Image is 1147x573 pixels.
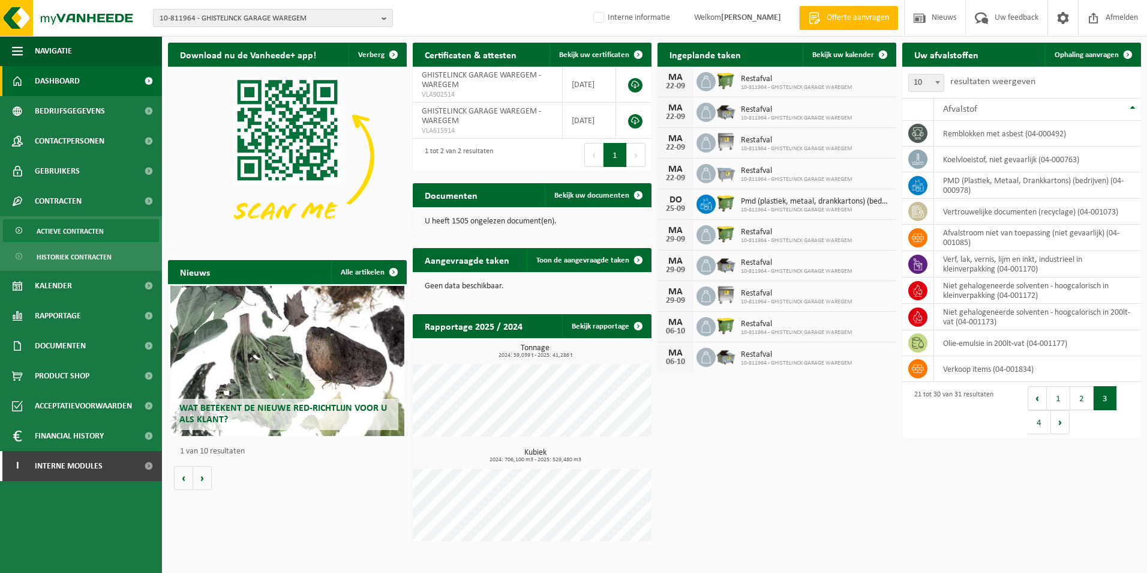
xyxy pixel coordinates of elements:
button: 1 [1047,386,1070,410]
button: Previous [1028,386,1047,410]
a: Actieve contracten [3,219,159,242]
span: Bekijk uw certificaten [559,51,629,59]
label: Interne informatie [591,9,670,27]
button: 1 [603,143,627,167]
td: niet gehalogeneerde solventen - hoogcalorisch in 200lt-vat (04-001173) [934,304,1141,330]
td: olie-emulsie in 200lt-vat (04-001177) [934,330,1141,356]
a: Bekijk uw kalender [803,43,895,67]
button: Volgende [193,466,212,490]
a: Wat betekent de nieuwe RED-richtlijn voor u als klant? [170,286,404,436]
span: Pmd (plastiek, metaal, drankkartons) (bedrijven) [741,197,890,207]
a: Toon de aangevraagde taken [527,248,650,272]
td: [DATE] [563,67,616,103]
td: verkoop items (04-001834) [934,356,1141,382]
img: WB-1100-HPE-GN-50 [716,70,736,91]
h2: Ingeplande taken [657,43,753,66]
span: VLA615914 [422,126,553,136]
img: Download de VHEPlus App [168,67,407,246]
div: MA [663,256,687,266]
td: afvalstroom niet van toepassing (niet gevaarlijk) (04-001085) [934,225,1141,251]
span: Bedrijfsgegevens [35,96,105,126]
h2: Documenten [413,183,490,207]
img: WB-1100-GAL-GY-02 [716,285,736,305]
p: Geen data beschikbaar. [425,282,639,291]
td: niet gehalogeneerde solventen - hoogcalorisch in kleinverpakking (04-001172) [934,277,1141,304]
span: 10-811964 - GHISTELINCK GARAGE WAREGEM [160,10,377,28]
img: WB-5000-GAL-GY-01 [716,254,736,274]
p: 1 van 10 resultaten [180,447,401,456]
span: 10-811964 - GHISTELINCK GARAGE WAREGEM [741,176,852,183]
td: vertrouwelijke documenten (recyclage) (04-001073) [934,199,1141,225]
span: Historiek contracten [37,246,112,268]
span: GHISTELINCK GARAGE WAREGEM - WAREGEM [422,107,541,126]
div: 1 tot 2 van 2 resultaten [419,142,493,168]
a: Bekijk uw documenten [545,183,650,207]
label: resultaten weergeven [950,77,1035,86]
span: Dashboard [35,66,80,96]
span: Restafval [741,320,852,329]
button: Verberg [349,43,406,67]
span: 10-811964 - GHISTELINCK GARAGE WAREGEM [741,84,852,91]
span: Kalender [35,271,72,301]
span: Verberg [358,51,385,59]
h3: Tonnage [419,344,651,359]
img: WB-2500-GAL-GY-01 [716,162,736,183]
div: MA [663,318,687,327]
div: MA [663,165,687,174]
a: Historiek contracten [3,245,159,268]
div: 29-09 [663,235,687,244]
div: 22-09 [663,144,687,152]
img: WB-1100-HPE-GN-50 [716,223,736,244]
a: Alle artikelen [331,260,406,284]
button: Vorige [174,466,193,490]
span: 10 [909,74,944,91]
span: 10-811964 - GHISTELINCK GARAGE WAREGEM [741,207,890,214]
div: MA [663,103,687,113]
div: 06-10 [663,327,687,336]
div: MA [663,73,687,82]
div: 06-10 [663,358,687,366]
span: 2024: 59,039 t - 2025: 41,286 t [419,353,651,359]
h3: Kubiek [419,449,651,463]
div: MA [663,287,687,297]
span: 10-811964 - GHISTELINCK GARAGE WAREGEM [741,145,852,153]
a: Bekijk rapportage [562,314,650,338]
div: 29-09 [663,297,687,305]
button: Next [1051,410,1070,434]
td: remblokken met asbest (04-000492) [934,121,1141,147]
div: 29-09 [663,266,687,274]
span: Ophaling aanvragen [1055,51,1119,59]
div: 22-09 [663,174,687,183]
h2: Certificaten & attesten [413,43,529,66]
span: Bekijk uw documenten [554,192,629,199]
h2: Uw afvalstoffen [902,43,990,66]
span: 10-811964 - GHISTELINCK GARAGE WAREGEM [741,299,852,306]
div: MA [663,226,687,235]
button: Next [627,143,645,167]
img: WB-1100-HPE-GN-50 [716,315,736,336]
div: MA [663,348,687,358]
div: MA [663,134,687,144]
div: DO [663,195,687,205]
span: GHISTELINCK GARAGE WAREGEM - WAREGEM [422,71,541,89]
span: 10-811964 - GHISTELINCK GARAGE WAREGEM [741,360,852,367]
div: 21 tot 30 van 31 resultaten [908,385,993,435]
a: Bekijk uw certificaten [550,43,650,67]
button: 2 [1070,386,1094,410]
h2: Aangevraagde taken [413,248,521,271]
a: Offerte aanvragen [799,6,898,30]
span: 10-811964 - GHISTELINCK GARAGE WAREGEM [741,329,852,336]
span: Financial History [35,421,104,451]
span: Restafval [741,166,852,176]
span: Offerte aanvragen [824,12,892,24]
span: 10 [908,74,944,92]
span: Rapportage [35,301,81,331]
strong: [PERSON_NAME] [721,13,781,22]
h2: Download nu de Vanheede+ app! [168,43,328,66]
img: WB-5000-GAL-GY-01 [716,346,736,366]
h2: Nieuws [168,260,222,283]
span: Actieve contracten [37,220,104,243]
p: U heeft 1505 ongelezen document(en). [425,217,639,226]
button: 3 [1094,386,1117,410]
td: PMD (Plastiek, Metaal, Drankkartons) (bedrijven) (04-000978) [934,172,1141,199]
